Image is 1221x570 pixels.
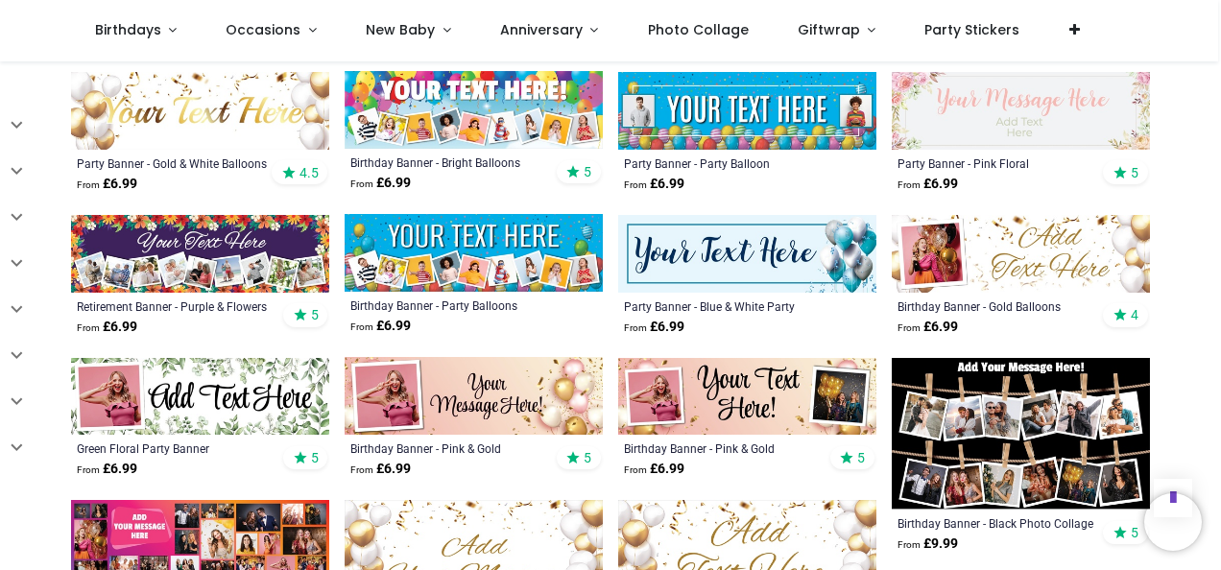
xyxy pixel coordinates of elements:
[366,20,435,39] span: New Baby
[624,318,684,337] strong: £ 6.99
[500,20,583,39] span: Anniversary
[77,298,274,314] a: Retirement Banner - Purple & Flowers
[311,449,319,466] span: 5
[898,534,958,554] strong: £ 9.99
[350,297,547,313] a: Birthday Banner - Party Balloons
[350,460,411,479] strong: £ 6.99
[350,321,373,332] span: From
[892,358,1150,511] img: Personalised Birthday Backdrop Banner - Black Photo Collage - 12 Photo Upload
[311,306,319,323] span: 5
[350,174,411,193] strong: £ 6.99
[798,20,860,39] span: Giftwrap
[898,539,921,550] span: From
[898,318,958,337] strong: £ 6.99
[77,460,137,479] strong: £ 6.99
[345,357,603,435] img: Personalised Happy Birthday Banner - Pink & Gold Balloons - 1 Photo Upload
[618,358,876,436] img: Personalised Happy Birthday Banner - Pink & Gold Balloons - 2 Photo Upload
[624,464,647,475] span: From
[77,440,274,456] a: Green Floral Party Banner
[1131,524,1138,541] span: 5
[584,449,591,466] span: 5
[77,464,100,475] span: From
[1131,306,1138,323] span: 4
[618,72,876,150] img: Personalised Party Banner - Party Balloon Background - Custom Text & 2 Photo Upload
[624,298,821,314] a: Party Banner - Blue & White Party Balloons
[898,179,921,190] span: From
[350,178,373,189] span: From
[624,322,647,333] span: From
[618,215,876,293] img: Personalised Party Banner - Blue & White Party Balloons - Custom Text
[77,175,137,194] strong: £ 6.99
[924,20,1019,39] span: Party Stickers
[857,449,865,466] span: 5
[898,515,1094,531] a: Birthday Banner - Black Photo Collage
[77,322,100,333] span: From
[1144,493,1202,551] iframe: Brevo live chat
[345,71,603,149] img: Personalised Happy Birthday Banner - Bright Balloons - 9 Photo Upload
[584,163,591,180] span: 5
[898,155,1094,171] a: Party Banner - Pink Floral
[77,155,274,171] a: Party Banner - Gold & White Balloons
[71,358,329,436] img: Personalised Green Floral Party Banner - 1 Photo Upload
[898,298,1094,314] a: Birthday Banner - Gold Balloons
[77,179,100,190] span: From
[1131,164,1138,181] span: 5
[226,20,300,39] span: Occasions
[892,215,1150,293] img: Personalised Happy Birthday Banner - Gold Balloons - 1 Photo Upload
[624,179,647,190] span: From
[624,460,684,479] strong: £ 6.99
[350,440,547,456] a: Birthday Banner - Pink & Gold Balloons
[898,322,921,333] span: From
[77,318,137,337] strong: £ 6.99
[648,20,749,39] span: Photo Collage
[345,214,603,292] img: Personalised Happy Birthday Banner - Party Balloons - 9 Photo Upload
[624,175,684,194] strong: £ 6.99
[350,154,547,170] a: Birthday Banner - Bright Balloons
[95,20,161,39] span: Birthdays
[71,215,329,293] img: Personalised Retirement Banner - Purple & Flowers - Custom Text & 9 Photo Upload
[299,164,319,181] span: 4.5
[624,440,821,456] a: Birthday Banner - Pink & Gold Balloons
[892,72,1150,150] img: Personalised Party Banner - Pink Floral - Custom Name & Text
[350,464,373,475] span: From
[350,317,411,336] strong: £ 6.99
[898,175,958,194] strong: £ 6.99
[71,72,329,150] img: Personalised Party Banner - Gold & White Balloons - Custom Text
[624,155,821,171] a: Party Banner - Party Balloon Background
